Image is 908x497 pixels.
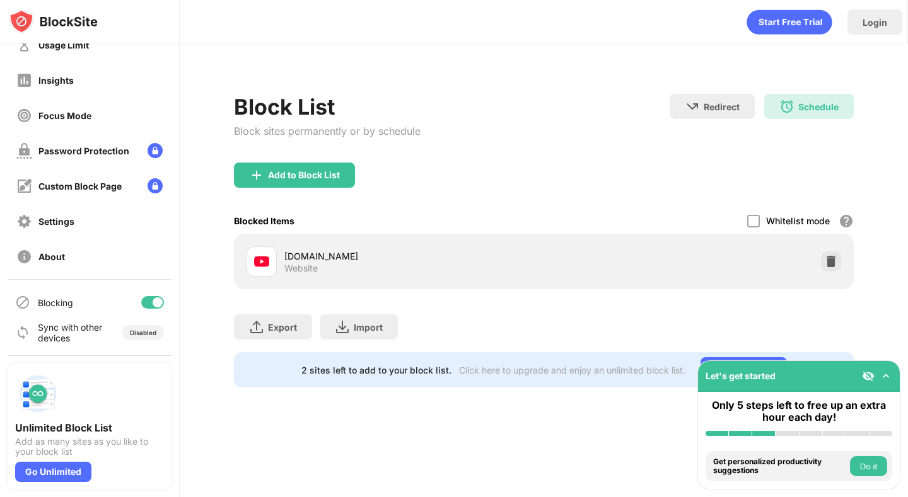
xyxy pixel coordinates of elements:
button: Do it [850,456,887,476]
div: Add as many sites as you like to your block list [15,437,164,457]
div: Blocked Items [234,215,294,226]
div: Import [354,322,383,333]
div: Website [284,263,318,274]
div: Focus Mode [38,110,91,121]
img: omni-setup-toggle.svg [880,370,892,382]
div: Insights [38,75,74,86]
div: Only 5 steps left to free up an extra hour each day! [706,399,892,423]
div: Whitelist mode [766,215,830,226]
div: Unlimited Block List [15,421,164,434]
img: sync-icon.svg [15,325,30,340]
div: 2 sites left to add to your block list. [301,365,451,375]
img: push-block-list.svg [15,371,61,416]
img: focus-off.svg [16,108,32,123]
div: About [38,251,65,262]
img: settings-off.svg [16,214,32,229]
img: insights-off.svg [16,72,32,88]
div: Disabled [130,329,156,336]
div: Export [268,322,297,333]
div: Sync with other devices [38,322,103,343]
img: about-off.svg [16,249,32,265]
div: Click here to upgrade and enjoy an unlimited block list. [459,365,685,375]
img: lock-menu.svg [148,143,163,158]
img: blocking-icon.svg [15,295,30,310]
div: animation [747,9,832,35]
img: password-protection-off.svg [16,143,32,159]
img: favicons [254,254,269,269]
img: time-usage-off.svg [16,37,32,53]
div: Password Protection [38,146,129,156]
div: Block sites permanently or by schedule [234,125,421,137]
div: Settings [38,216,74,227]
img: eye-not-visible.svg [862,370,875,382]
img: customize-block-page-off.svg [16,178,32,194]
div: Custom Block Page [38,181,122,191]
img: logo-blocksite.svg [9,9,98,34]
div: [DOMAIN_NAME] [284,249,544,263]
div: Go Unlimited [701,357,787,382]
div: Login [863,17,887,28]
div: Redirect [704,101,740,112]
div: Let's get started [706,370,776,381]
div: Add to Block List [268,170,340,180]
div: Get personalized productivity suggestions [713,457,847,476]
div: Blocking [38,297,73,308]
div: Block List [234,94,421,120]
div: Go Unlimited [15,462,91,482]
div: Usage Limit [38,40,89,50]
div: Schedule [798,101,839,112]
img: lock-menu.svg [148,178,163,193]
